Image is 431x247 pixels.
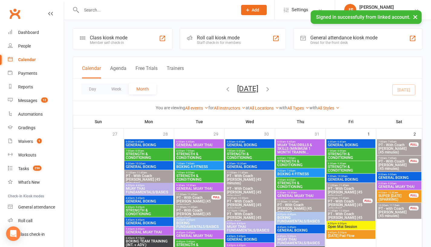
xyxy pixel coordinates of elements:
[286,213,296,216] span: - 4:45pm
[310,35,377,41] div: General attendance kiosk mode
[378,140,409,143] span: 7:00am
[167,65,184,78] button: Trainers
[328,225,374,229] span: Open Mat Session
[185,171,194,174] span: - 8:00am
[176,140,223,143] span: 6:00am
[227,140,273,143] span: 6:00am
[174,115,225,128] th: Tue
[328,150,374,152] span: 7:00am
[277,213,324,216] span: 4:00pm
[410,10,421,23] button: ×
[126,140,172,143] span: 6:00am
[7,6,22,21] a: Clubworx
[18,57,36,62] div: Calendar
[126,171,172,174] span: 11:00am
[18,166,29,171] div: Tasks
[277,143,324,154] span: MUAY THAI DRILLS & SKILLS (MINIMUM 1 MONTH TRAININ...
[387,182,397,185] span: - 9:00am
[336,175,348,178] span: - 10:30am
[387,173,397,176] span: - 9:00am
[338,184,349,187] span: - 11:45am
[378,176,420,179] span: GENERAL BOXING
[246,105,250,110] strong: at
[367,129,376,139] div: 1
[18,98,37,103] div: Messages
[235,150,245,152] span: - 8:00am
[126,230,172,234] span: GENERAL MUAY THAI
[90,35,127,41] div: Class kiosk mode
[8,67,64,80] a: Payments
[236,244,246,247] span: - 6:45pm
[292,3,308,17] span: Settings
[136,65,158,78] button: Free Trials
[18,232,45,237] div: Class check-in
[277,194,324,198] span: GENERAL MUAY THAI
[214,129,224,139] div: 29
[135,206,145,209] span: - 5:45pm
[378,157,409,160] span: 7:00am
[409,193,419,198] div: FULL
[80,6,233,14] input: Search...
[33,166,41,171] span: 256
[235,140,245,143] span: - 6:45am
[328,178,374,181] span: GENERAL BOXING
[275,115,326,128] th: Thu
[197,35,241,41] div: Roll call kiosk mode
[227,222,273,225] span: 4:00pm
[176,221,223,229] span: BOXING FUNDAMENTALS/BASICS
[409,206,419,210] div: FULL
[129,84,156,94] button: Month
[388,204,400,207] span: - 11:15am
[286,179,295,181] span: - 8:00am
[186,206,198,209] span: - 11:45am
[227,244,273,247] span: 5:45pm
[176,143,223,147] span: GENERAL MUAY THAI
[277,140,324,143] span: 6:00am
[8,39,64,53] a: People
[126,162,172,165] span: 9:30am
[176,209,223,219] span: PT - With Coach [PERSON_NAME] (45 minutes)
[277,229,324,232] span: GENERAL BOXING
[176,206,223,209] span: 11:00am
[8,148,64,162] a: Workouts
[8,200,64,214] a: General attendance kiosk mode
[286,170,295,172] span: - 7:45am
[185,184,196,187] span: - 10:30am
[18,180,40,185] div: What's New
[8,121,64,135] a: Gradings
[277,179,324,181] span: 7:00am
[185,231,195,234] span: - 5:45pm
[236,235,246,238] span: - 5:45pm
[336,150,346,152] span: - 8:00am
[277,200,324,203] span: 11:00am
[378,160,409,170] span: PT - With Coach [PERSON_NAME] (45 minutes)
[18,139,33,144] div: Waivers
[113,129,123,139] div: 27
[176,231,223,234] span: 4:45pm
[310,41,377,45] div: Great for the front desk
[309,105,318,110] strong: with
[286,157,295,160] span: - 7:00am
[241,5,267,15] button: Add
[227,212,273,223] span: PT - With Coach [PERSON_NAME] (45 minutes)
[126,228,172,230] span: 5:45pm
[264,129,275,139] div: 30
[185,240,195,243] span: - 5:45pm
[8,162,64,176] a: Tasks 256
[279,105,287,110] strong: with
[237,171,248,174] span: - 11:45am
[328,152,374,160] span: STRENGTH & CONDITIONING
[328,222,374,225] span: 4:00pm
[126,197,172,199] span: 4:45pm
[227,174,273,185] span: PT - With Coach [PERSON_NAME] (45 minutes)
[18,112,43,117] div: Automations
[176,171,223,174] span: 7:00am
[126,206,172,209] span: 4:45pm
[185,162,194,165] span: - 7:45am
[328,140,374,143] span: 6:00am
[18,30,39,35] div: Dashboard
[286,235,296,238] span: - 5:30pm
[286,226,296,229] span: - 5:45pm
[176,193,212,196] span: 11:00am
[126,239,172,247] span: BOXING TEAM TRAINING (INT. + ADV.)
